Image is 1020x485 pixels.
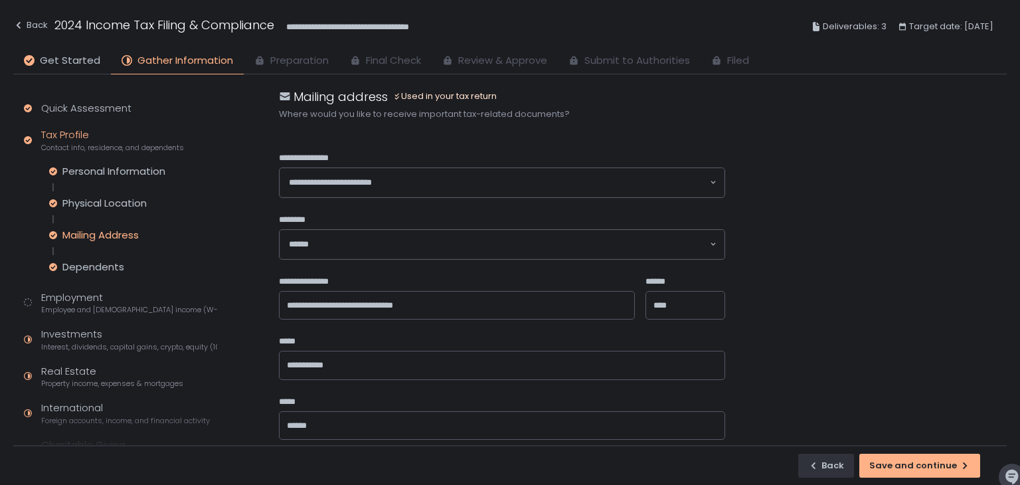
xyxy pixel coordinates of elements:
span: Review & Approve [458,53,547,68]
span: Gather Information [137,53,233,68]
h1: 2024 Income Tax Filing & Compliance [54,16,274,34]
div: Physical Location [62,197,147,210]
span: Employee and [DEMOGRAPHIC_DATA] income (W-2s) [41,305,217,315]
div: International [41,401,210,426]
div: Personal Information [62,165,165,178]
span: Interest, dividends, capital gains, crypto, equity (1099s, K-1s) [41,342,217,352]
button: Back [798,454,854,478]
button: Save and continue [859,454,980,478]
span: Deliverables: 3 [823,19,887,35]
div: Where would you like to receive important tax-related documents? [279,108,725,120]
h1: Mailing address [294,88,388,106]
div: Tax Profile [41,128,184,153]
div: Mailing Address [62,229,139,242]
div: Used in your tax return [393,90,497,102]
div: Save and continue [869,460,970,472]
div: Back [13,17,48,33]
span: Preparation [270,53,329,68]
span: Final Check [366,53,421,68]
input: Search for option [372,176,709,189]
div: Dependents [62,260,124,274]
span: Foreign accounts, income, and financial activity [41,416,210,426]
span: Contact info, residence, and dependents [41,143,184,153]
div: Employment [41,290,217,316]
span: Submit to Authorities [584,53,690,68]
div: Investments [41,327,217,352]
div: Real Estate [41,364,183,389]
span: Filed [727,53,749,68]
span: Target date: [DATE] [909,19,993,35]
button: Back [13,16,48,38]
span: Get Started [40,53,100,68]
div: Search for option [280,168,724,197]
div: Back [808,460,844,472]
div: Quick Assessment [41,101,131,116]
div: Search for option [280,230,724,259]
div: Charitable Giving [41,438,151,463]
input: Search for option [309,238,709,251]
span: Property income, expenses & mortgages [41,379,183,389]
